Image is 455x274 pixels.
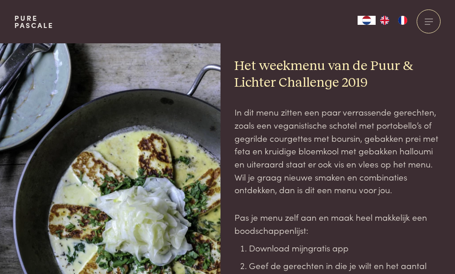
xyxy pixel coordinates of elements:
li: Download mijn [249,241,441,255]
div: Language [358,16,376,25]
a: PurePascale [14,14,54,29]
a: NL [358,16,376,25]
ul: Language list [376,16,412,25]
aside: Language selected: Nederlands [358,16,412,25]
h2: Het weekmenu van de Puur & Lichter Challenge 2019 [234,58,441,91]
a: FR [394,16,412,25]
p: In dit menu zitten een paar verrassende gerechten, zoals een veganistische schotel met portobello... [234,106,441,196]
a: gratis app [308,241,349,254]
a: EN [376,16,394,25]
p: Pas je menu zelf aan en maak heel makkelijk een boodschappenlijst: [234,211,441,237]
